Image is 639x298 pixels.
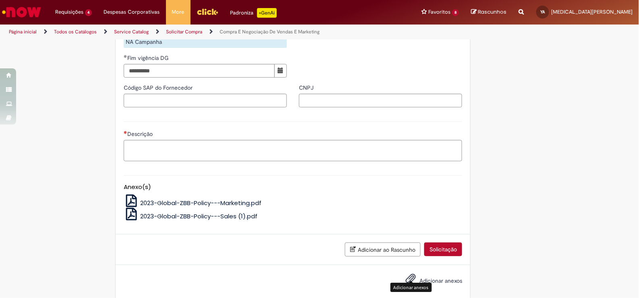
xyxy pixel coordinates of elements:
p: +GenAi [257,8,277,18]
div: Adicionar anexos [390,283,432,292]
a: Service Catalog [114,29,149,35]
span: 2023-Global-ZBB-Policy---Marketing.pdf [140,199,261,207]
span: 8 [452,9,459,16]
span: 2023-Global-ZBB-Policy---Sales (1).pdf [140,212,257,220]
button: Adicionar ao Rascunho [345,243,421,257]
span: [MEDICAL_DATA][PERSON_NAME] [552,8,633,15]
span: Adicionar anexos [419,277,462,284]
ul: Trilhas de página [6,25,420,39]
h5: Anexo(s) [124,184,462,191]
span: Despesas Corporativas [104,8,160,16]
input: Fim vigência DG 29 October 2025 Wednesday [124,64,275,78]
a: Solicitar Compra [166,29,202,35]
img: click_logo_yellow_360x200.png [197,6,218,18]
textarea: Descrição [124,140,462,161]
span: Necessários [124,131,127,134]
a: 2023-Global-ZBB-Policy---Marketing.pdf [124,199,262,207]
span: Rascunhos [478,8,507,16]
span: Requisições [55,8,83,16]
button: Adicionar anexos [403,271,418,290]
span: Descrição [127,130,154,138]
span: Fim vigência DG [127,54,170,62]
div: Padroniza [230,8,277,18]
button: Mostrar calendário para Fim vigência DG [274,64,287,78]
img: ServiceNow [1,4,42,20]
span: YA [541,9,545,14]
span: Favoritos [428,8,450,16]
a: Compra E Negociação De Vendas E Marketing [220,29,319,35]
a: Página inicial [9,29,37,35]
button: Solicitação [424,243,462,256]
div: NA Campanha [124,36,287,48]
a: Rascunhos [471,8,507,16]
input: CNPJ [299,94,462,107]
span: More [172,8,185,16]
a: 2023-Global-ZBB-Policy---Sales (1).pdf [124,212,258,220]
a: Todos os Catálogos [54,29,97,35]
span: CNPJ [299,84,315,91]
input: Código SAP do Fornecedor [124,94,287,107]
span: 4 [85,9,92,16]
span: Código SAP do Fornecedor [124,84,194,91]
span: Obrigatório Preenchido [124,55,127,58]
